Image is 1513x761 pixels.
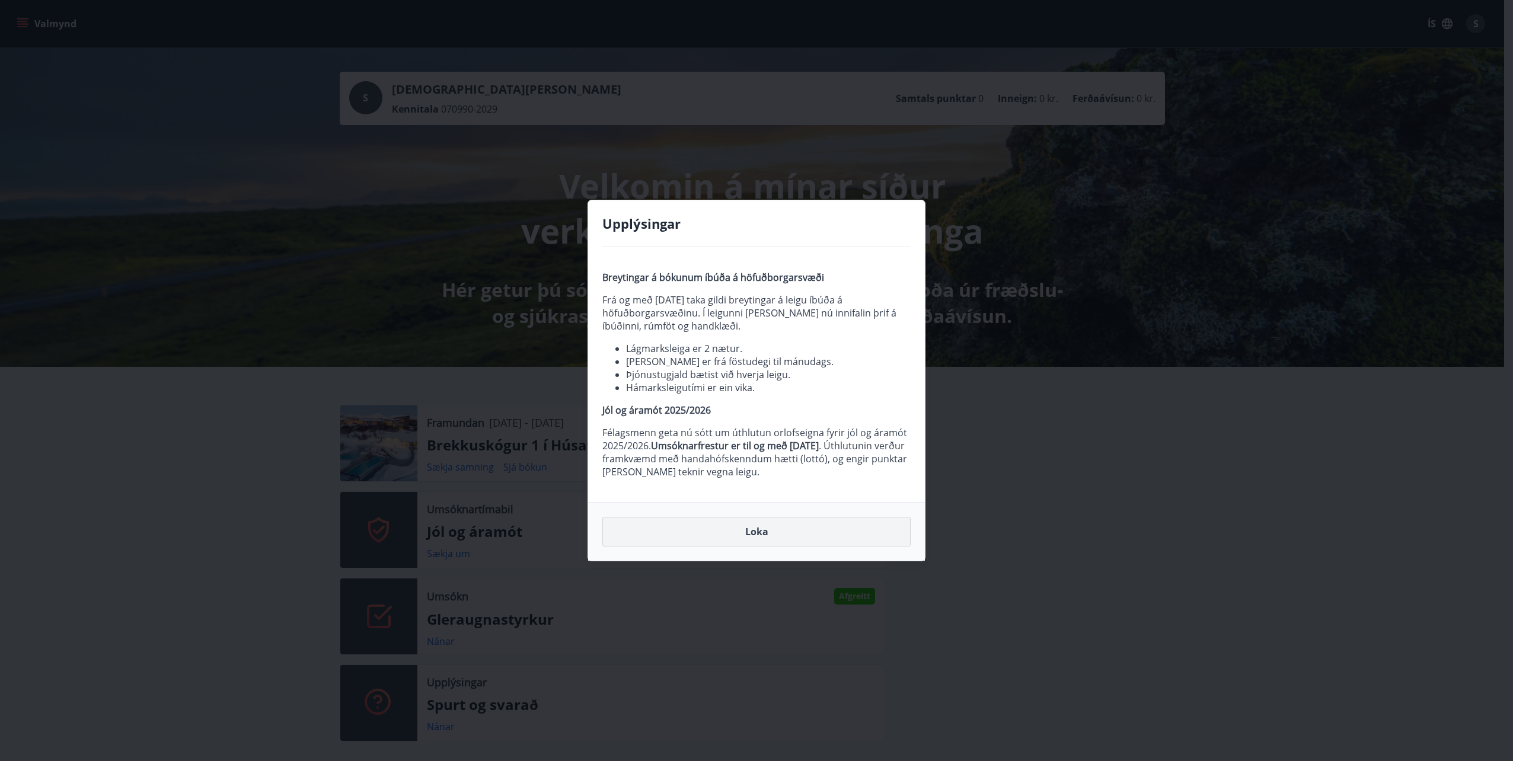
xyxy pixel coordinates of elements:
[602,517,911,546] button: Loka
[602,293,911,332] p: Frá og með [DATE] taka gildi breytingar á leigu íbúða á höfuðborgarsvæðinu. Í leigunni [PERSON_NA...
[602,215,911,232] h4: Upplýsingar
[626,342,911,355] li: Lágmarksleiga er 2 nætur.
[626,368,911,381] li: Þjónustugjald bætist við hverja leigu.
[602,426,911,478] p: Félagsmenn geta nú sótt um úthlutun orlofseigna fyrir jól og áramót 2025/2026. . Úthlutunin verðu...
[651,439,819,452] strong: Umsóknarfrestur er til og með [DATE]
[626,355,911,368] li: [PERSON_NAME] er frá föstudegi til mánudags.
[626,381,911,394] li: Hámarksleigutími er ein vika.
[602,271,824,284] strong: Breytingar á bókunum íbúða á höfuðborgarsvæði
[602,404,711,417] strong: Jól og áramót 2025/2026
